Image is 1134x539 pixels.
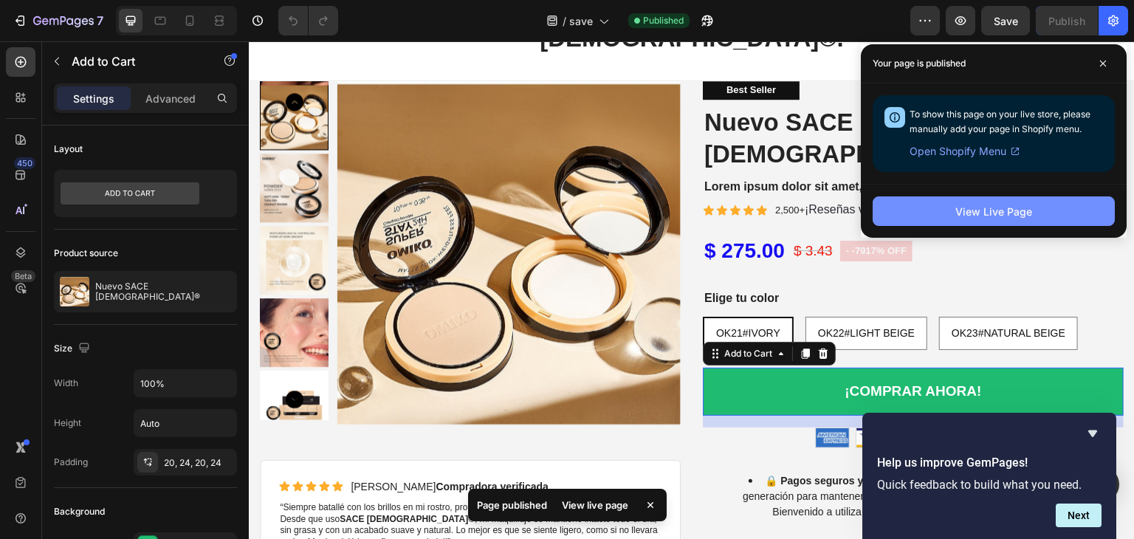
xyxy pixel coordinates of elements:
[454,326,875,374] button: ¡COMPRAR AHORA!<br>&nbsp;
[643,14,684,27] span: Published
[596,341,732,360] div: ¡COMPRAR AHORA!
[187,439,300,451] strong: Compradora verificada
[456,250,873,265] p: Elige tu color
[145,91,196,106] p: Advanced
[516,433,674,445] strong: 🔒 Pagos seguros y protegidos:
[97,12,103,30] p: 7
[1036,6,1098,35] button: Publish
[249,41,1134,539] iframe: Design area
[134,370,236,396] input: Auto
[95,281,231,302] p: Nuevo SACE [DEMOGRAPHIC_DATA]®
[54,456,88,469] div: Padding
[72,52,197,70] p: Add to Cart
[648,387,681,406] img: gempages_579147730316690201-41caf0d3-4ddc-487c-b34c-f969269efb39.svg
[877,454,1102,472] h2: Help us improve GemPages!
[54,416,81,430] div: Height
[54,143,83,156] div: Layout
[994,15,1018,27] span: Save
[877,425,1102,527] div: Help us improve GemPages!
[102,439,300,452] p: [PERSON_NAME]
[703,286,817,298] span: OK23#NATURAL BEIGE
[456,138,873,154] p: Lorem ipsum dolor sit amet, consectetur adipiscing
[478,43,527,55] p: Best Seller
[1048,13,1085,29] div: Publish
[955,204,1032,219] div: View Live Page
[673,464,707,476] strong: PayPal
[454,64,875,131] h1: Nuevo SACE [DEMOGRAPHIC_DATA]®
[777,464,812,476] strong: crédito
[910,109,1090,134] span: To show this page on your live store, please manually add your page in Shopify menu.
[567,387,600,406] img: gempages_579147730316690201-32519e36-a98c-4b6f-832c-3274960a7051.svg
[54,247,118,260] div: Product source
[569,13,593,29] span: save
[54,377,78,390] div: Width
[873,196,1115,226] button: View Live Page
[454,195,537,224] div: $ 275.00
[910,143,1006,160] span: Open Shopify Menu
[477,498,547,512] p: Page published
[73,91,114,106] p: Settings
[14,157,35,169] div: 450
[873,56,966,71] p: Your page is published
[877,478,1102,492] p: Quick feedback to build what you need.
[467,286,532,298] span: OK21#IVORY
[563,13,566,29] span: /
[1084,425,1102,442] button: Hide survey
[164,456,233,470] div: 20, 24, 20, 24
[543,198,585,222] div: $ 3.43
[556,162,670,174] span: ¡Reseñas verificadas!
[553,495,637,515] div: View live page
[60,277,89,306] img: product feature img
[526,163,556,174] span: 2,500+
[591,199,664,220] pre: - -7917% off
[134,410,236,436] input: Auto
[608,387,641,406] img: gempages_579147730316690201-d6b2aeca-f0cc-43ff-82c2-9dd0ab236380.svg
[1056,504,1102,527] button: Next question
[6,6,110,35] button: 7
[31,461,412,507] p: “Siempre batallé con los brillos en mi rostro, probé muchas marcas y ninguna me convencía. Desde ...
[472,306,526,319] div: Add to Cart
[11,270,35,282] div: Beta
[278,6,338,35] div: Undo/Redo
[569,286,666,298] span: OK22#LIGHT BEIGE
[981,6,1030,35] button: Save
[494,433,865,476] span: Utilizamos cifrado SSL Secure de última generación para mantener su información personal y financ...
[689,387,722,406] img: gempages_579147730316690201-b028a611-55b5-48e4-b1ab-a1d4f3b36c1c.svg
[91,473,226,483] strong: SACE [DEMOGRAPHIC_DATA]®
[54,505,105,518] div: Background
[729,387,763,406] img: gempages_579147730316690201-67c469b8-2bf6-4d7f-ac22-f05ab0f637ac.svg
[54,339,93,359] div: Size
